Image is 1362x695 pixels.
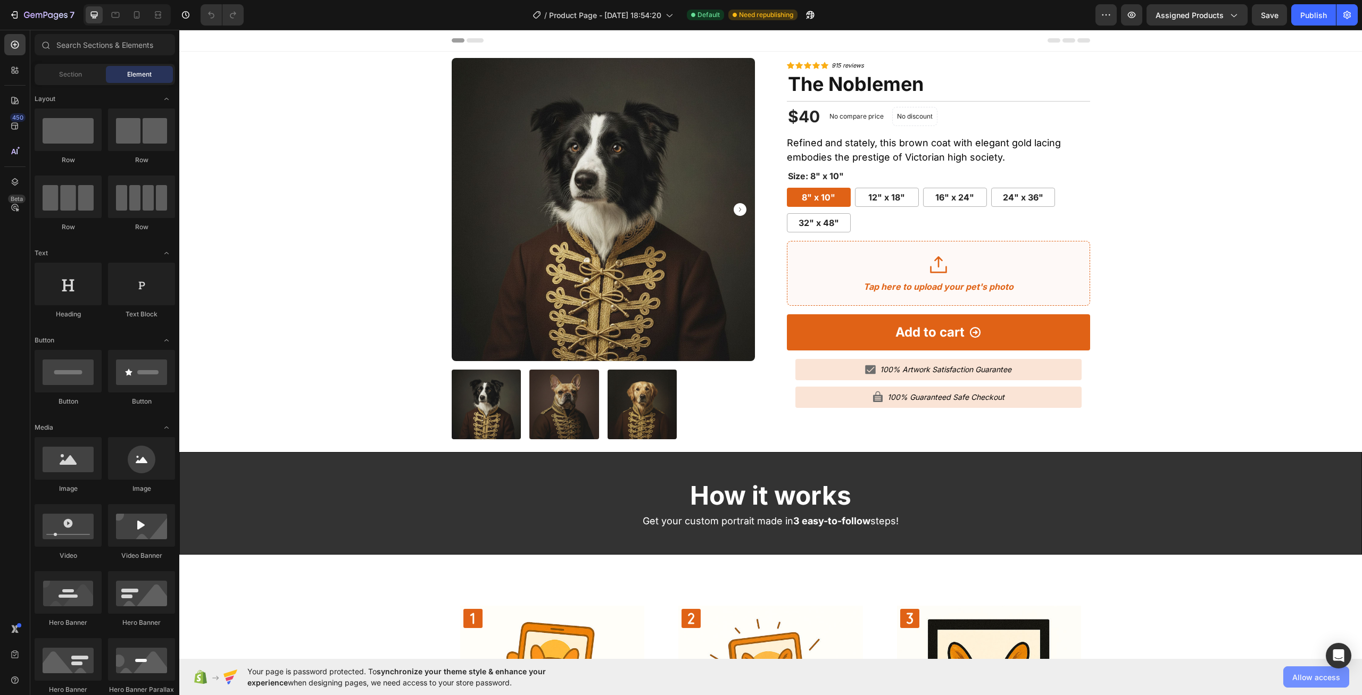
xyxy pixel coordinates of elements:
div: Video [35,551,102,560]
button: Carousel Next Arrow [554,173,567,186]
div: Image [35,484,102,493]
div: Hero Banner [35,618,102,627]
p: No discount [718,82,753,91]
span: 8" x 10" [622,162,656,173]
div: Heading [35,309,102,319]
span: Your page is password protected. To when designing pages, we need access to your store password. [247,666,587,688]
div: Hero Banner [108,618,175,627]
h2: The Noblemen [608,44,911,65]
div: Undo/Redo [201,4,244,26]
span: Button [35,336,54,345]
button: 7 [4,4,79,26]
div: Text Block [108,309,175,319]
i: 915 reviews [652,32,685,39]
div: Row [35,222,102,232]
span: Allow access [1292,672,1340,683]
strong: 3 easy-to-follow [614,485,691,497]
button: Assigned Products [1147,4,1248,26]
span: Media [35,423,53,432]
button: Allow access [1283,666,1349,688]
div: Publish [1300,10,1327,21]
i: 100% Guaranteed Safe Checkout [708,363,825,372]
div: Image [108,484,175,493]
span: Assigned Products [1156,10,1224,21]
span: Element [127,70,152,79]
div: Beta [8,195,26,203]
input: Search Sections & Elements [35,34,175,55]
span: Toggle open [158,90,175,107]
i: 100% Artwork Satisfaction Guarantee [701,335,832,344]
span: Product Page - [DATE] 18:54:20 [549,10,661,21]
button: Publish [1291,4,1336,26]
span: Need republishing [739,10,793,20]
h2: How it works [281,448,902,483]
div: Video Banner [108,551,175,560]
p: Refined and stately, this brown coat with elegant gold lacing embodies the prestige of Victorian ... [608,107,882,133]
p: Get your custom portrait made in steps! [282,484,901,498]
span: Section [59,70,82,79]
button: Save [1252,4,1287,26]
span: 24" x 36" [824,162,864,173]
span: Toggle open [158,245,175,262]
span: Layout [35,94,55,104]
div: Row [108,222,175,232]
div: Row [35,155,102,165]
span: 16" x 24" [756,162,795,173]
span: Save [1261,11,1278,20]
span: synchronize your theme style & enhance your experience [247,667,546,687]
button: Add to cart [608,284,911,321]
div: Open Intercom Messenger [1326,643,1351,668]
div: Hero Banner Parallax [108,685,175,694]
span: 32" x 48" [619,188,660,198]
iframe: Design area [179,30,1362,659]
div: $40 [608,76,642,97]
div: Add to cart [716,293,785,312]
div: Button [108,397,175,406]
div: Tap here to upload your pet's photo [684,251,834,263]
span: Toggle open [158,332,175,349]
span: / [544,10,547,21]
div: Hero Banner [35,685,102,694]
span: Default [697,10,720,20]
span: Toggle open [158,419,175,436]
div: Row [108,155,175,165]
p: No compare price [650,83,704,90]
span: 12" x 18" [689,162,726,173]
div: Button [35,397,102,406]
div: 450 [10,113,26,122]
p: 7 [70,9,74,21]
legend: Size: 8" x 10" [608,139,666,154]
span: Text [35,248,48,258]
